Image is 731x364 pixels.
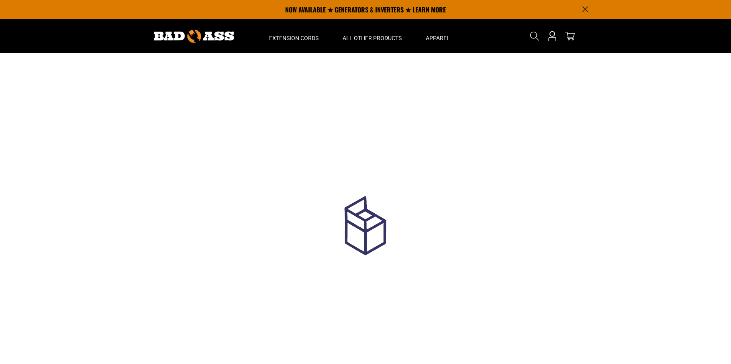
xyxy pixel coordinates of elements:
span: Apparel [426,34,450,42]
img: Bad Ass Extension Cords [154,30,234,43]
img: loadingGif.gif [313,183,418,287]
summary: Extension Cords [257,19,331,53]
summary: All Other Products [331,19,414,53]
summary: Apparel [414,19,462,53]
summary: Search [528,30,541,42]
span: Extension Cords [269,34,319,42]
span: All Other Products [343,34,402,42]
